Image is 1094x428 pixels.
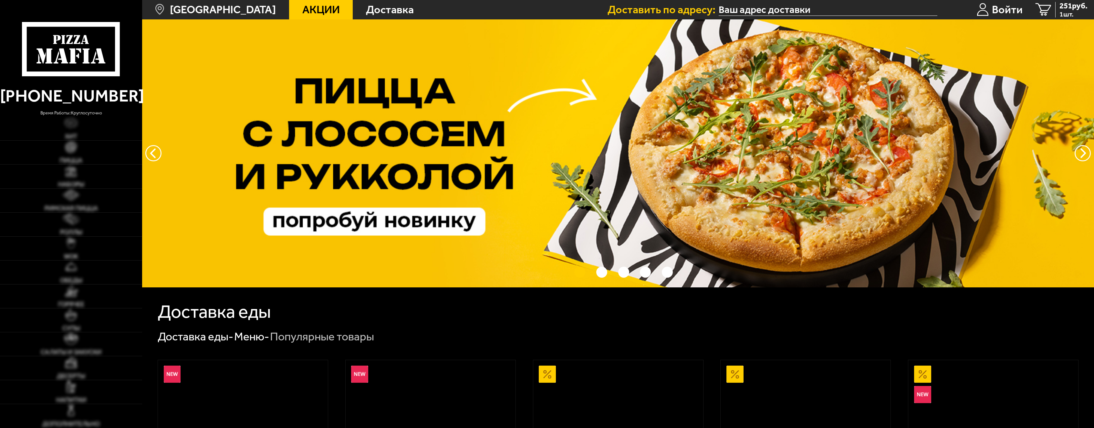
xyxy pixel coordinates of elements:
[1059,11,1088,17] span: 1 шт.
[64,253,78,260] span: WOK
[60,277,82,284] span: Обеды
[145,145,161,161] button: следующий
[234,330,269,343] a: Меню-
[58,301,84,308] span: Горячее
[608,4,719,15] span: Доставить по адресу:
[539,366,556,383] img: Акционный
[158,330,233,343] a: Доставка еды-
[1075,145,1091,161] button: предыдущий
[1059,2,1088,10] span: 251 руб.
[65,134,77,140] span: Хит
[270,329,374,344] div: Популярные товары
[351,366,368,383] img: Новинка
[45,205,98,212] span: Римская пицца
[158,303,271,321] h1: Доставка еды
[302,4,340,15] span: Акции
[41,349,101,356] span: Салаты и закуски
[170,4,276,15] span: [GEOGRAPHIC_DATA]
[574,267,585,278] button: точки переключения
[640,267,651,278] button: точки переключения
[56,397,86,403] span: Напитки
[914,386,931,403] img: Новинка
[596,267,607,278] button: точки переключения
[42,421,100,427] span: Дополнительно
[992,4,1023,15] span: Войти
[60,229,82,236] span: Роллы
[914,366,931,383] img: Акционный
[366,4,414,15] span: Доставка
[164,366,181,383] img: Новинка
[726,366,744,383] img: Акционный
[58,181,84,188] span: Наборы
[57,373,85,380] span: Десерты
[618,267,629,278] button: точки переключения
[60,157,82,164] span: Пицца
[62,325,80,332] span: Супы
[719,4,937,16] input: Ваш адрес доставки
[662,267,673,278] button: точки переключения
